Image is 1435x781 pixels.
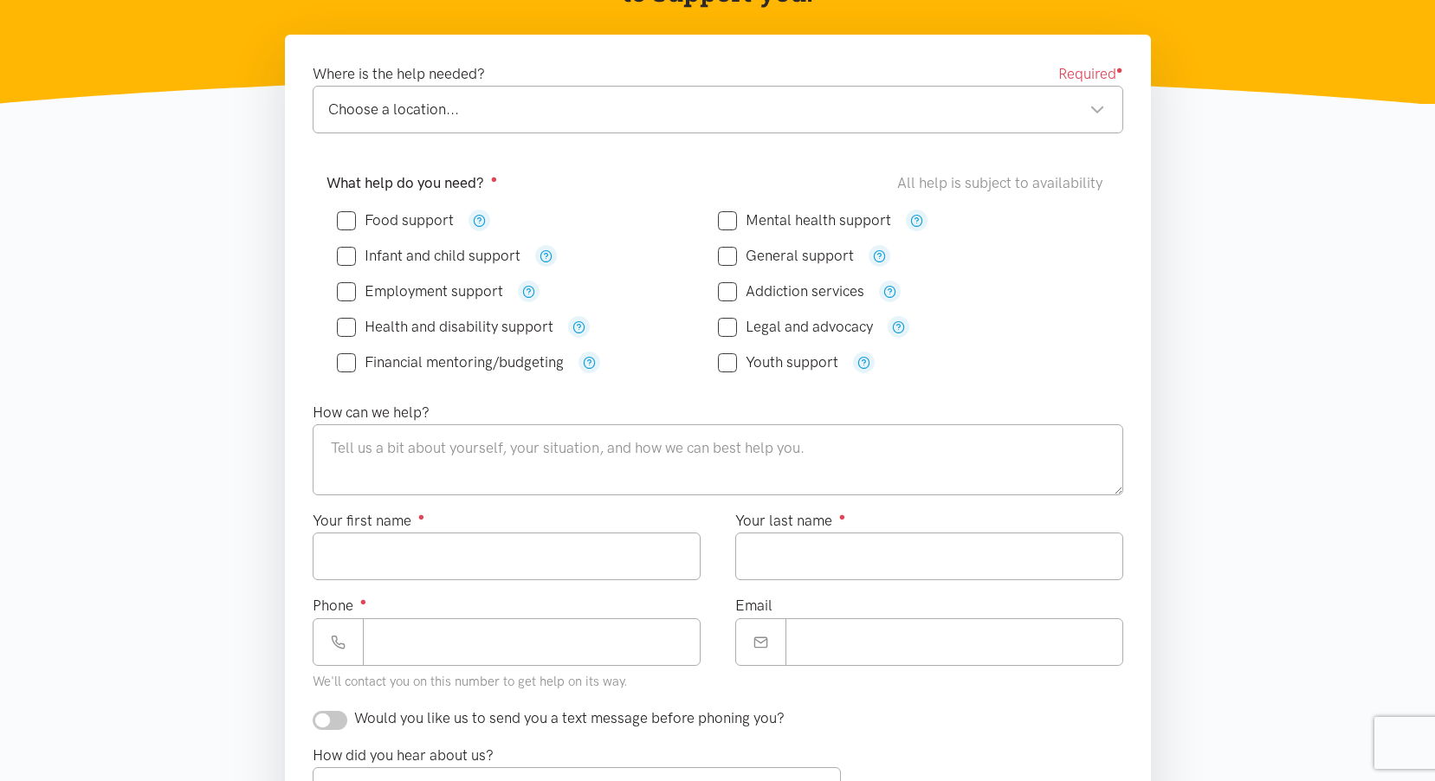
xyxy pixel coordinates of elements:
[718,284,864,299] label: Addiction services
[337,319,553,334] label: Health and disability support
[1116,63,1123,76] sup: ●
[313,744,494,767] label: How did you hear about us?
[718,355,838,370] label: Youth support
[1058,62,1123,86] span: Required
[718,248,854,263] label: General support
[313,674,628,689] small: We'll contact you on this number to get help on its way.
[718,213,891,228] label: Mental health support
[313,401,430,424] label: How can we help?
[491,172,498,185] sup: ●
[337,213,454,228] label: Food support
[313,509,425,532] label: Your first name
[839,510,846,523] sup: ●
[363,618,701,666] input: Phone number
[328,98,1105,121] div: Choose a location...
[313,62,485,86] label: Where is the help needed?
[785,618,1123,666] input: Email
[354,709,785,726] span: Would you like us to send you a text message before phoning you?
[313,594,367,617] label: Phone
[337,284,503,299] label: Employment support
[326,171,498,195] label: What help do you need?
[718,319,873,334] label: Legal and advocacy
[418,510,425,523] sup: ●
[337,355,564,370] label: Financial mentoring/budgeting
[897,171,1109,195] div: All help is subject to availability
[735,594,772,617] label: Email
[337,248,520,263] label: Infant and child support
[360,595,367,608] sup: ●
[735,509,846,532] label: Your last name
